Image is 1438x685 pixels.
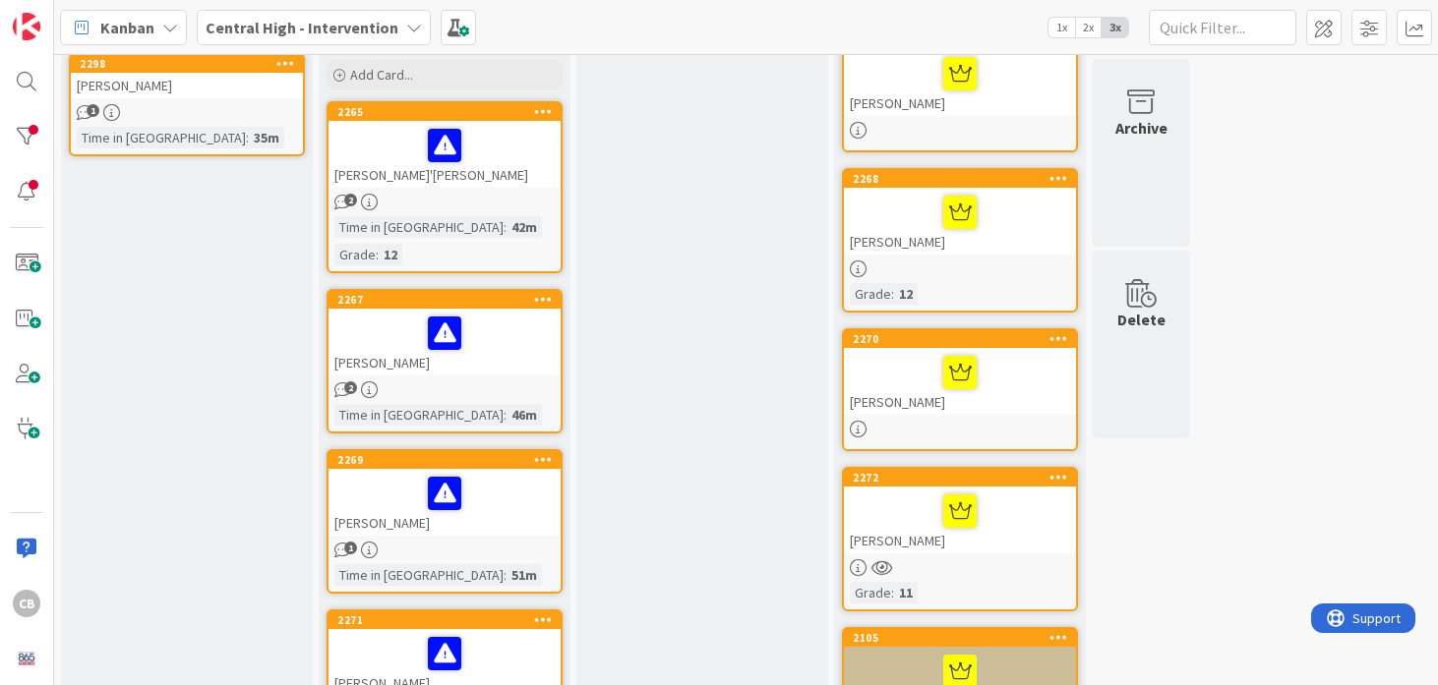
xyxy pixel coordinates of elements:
[350,66,413,84] span: Add Card...
[844,330,1076,348] div: 2270
[844,330,1076,415] div: 2270[PERSON_NAME]
[100,16,154,39] span: Kanban
[844,170,1076,255] div: 2268[PERSON_NAME]
[850,582,891,603] div: Grade
[844,31,1076,116] div: [PERSON_NAME]
[844,486,1076,553] div: [PERSON_NAME]
[329,121,561,188] div: [PERSON_NAME]'[PERSON_NAME]
[13,590,40,617] div: CB
[337,293,561,307] div: 2267
[844,469,1076,553] div: 2272[PERSON_NAME]
[246,127,249,148] span: :
[329,611,561,629] div: 2271
[507,216,542,238] div: 42m
[894,582,918,603] div: 11
[334,244,376,265] div: Grade
[844,188,1076,255] div: [PERSON_NAME]
[206,18,398,37] b: Central High - Intervention
[504,216,507,238] span: :
[844,348,1076,415] div: [PERSON_NAME]
[71,55,303,73] div: 2298
[329,103,561,188] div: 2265[PERSON_NAME]'[PERSON_NAME]
[334,564,504,586] div: Time in [GEOGRAPHIC_DATA]
[507,404,542,426] div: 46m
[850,283,891,305] div: Grade
[891,283,894,305] span: :
[1149,10,1296,45] input: Quick Filter...
[329,291,561,309] div: 2267
[329,103,561,121] div: 2265
[337,613,561,627] div: 2271
[507,564,542,586] div: 51m
[1049,18,1075,37] span: 1x
[334,216,504,238] div: Time in [GEOGRAPHIC_DATA]
[1115,116,1168,140] div: Archive
[379,244,402,265] div: 12
[77,127,246,148] div: Time in [GEOGRAPHIC_DATA]
[891,582,894,603] span: :
[1075,18,1102,37] span: 2x
[844,49,1076,116] div: [PERSON_NAME]
[249,127,284,148] div: 35m
[337,105,561,119] div: 2265
[894,283,918,305] div: 12
[71,73,303,98] div: [PERSON_NAME]
[87,104,99,117] span: 1
[329,309,561,375] div: [PERSON_NAME]
[344,194,357,206] span: 2
[329,291,561,375] div: 2267[PERSON_NAME]
[844,170,1076,188] div: 2268
[344,381,357,394] span: 2
[853,172,1076,186] div: 2268
[853,631,1076,645] div: 2105
[337,453,561,467] div: 2269
[504,564,507,586] span: :
[13,645,40,672] img: avatar
[41,3,90,27] span: Support
[329,451,561,469] div: 2269
[334,404,504,426] div: Time in [GEOGRAPHIC_DATA]
[853,332,1076,346] div: 2270
[1102,18,1128,37] span: 3x
[80,57,303,71] div: 2298
[504,404,507,426] span: :
[71,55,303,98] div: 2298[PERSON_NAME]
[1117,308,1166,331] div: Delete
[844,469,1076,486] div: 2272
[376,244,379,265] span: :
[13,13,40,40] img: Visit kanbanzone.com
[853,471,1076,485] div: 2272
[844,629,1076,647] div: 2105
[329,451,561,536] div: 2269[PERSON_NAME]
[329,469,561,536] div: [PERSON_NAME]
[344,542,357,554] span: 1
